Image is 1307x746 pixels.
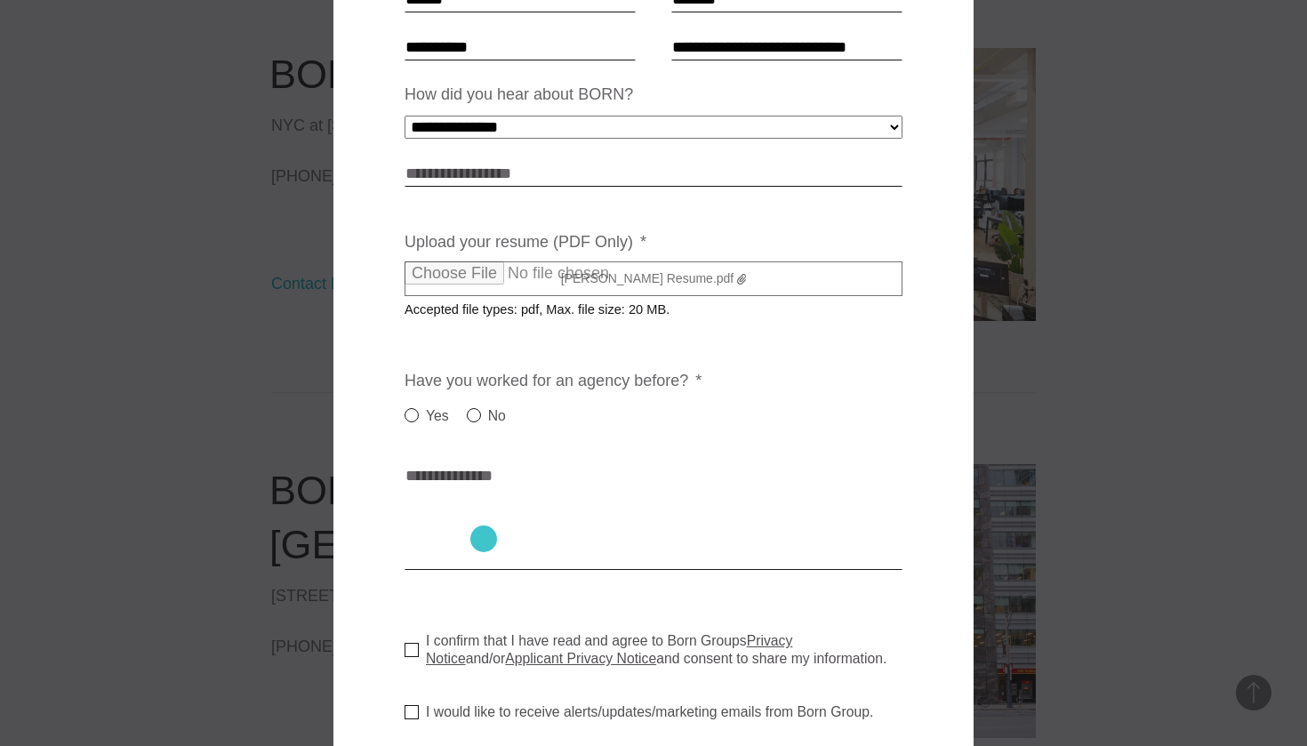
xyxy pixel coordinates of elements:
a: Applicant Privacy Notice [505,651,656,666]
label: I confirm that I have read and agree to Born Groups and/or and consent to share my information. [405,632,917,668]
label: Yes [405,405,449,427]
label: [PERSON_NAME] Resume.pdf [405,261,902,297]
label: How did you hear about BORN? [405,84,633,105]
label: Upload your resume (PDF Only) [405,232,646,253]
span: Accepted file types: pdf, Max. file size: 20 MB. [405,288,684,317]
label: I would like to receive alerts/updates/marketing emails from Born Group. [405,703,873,721]
label: No [467,405,506,427]
label: Have you worked for an agency before? [405,371,702,391]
